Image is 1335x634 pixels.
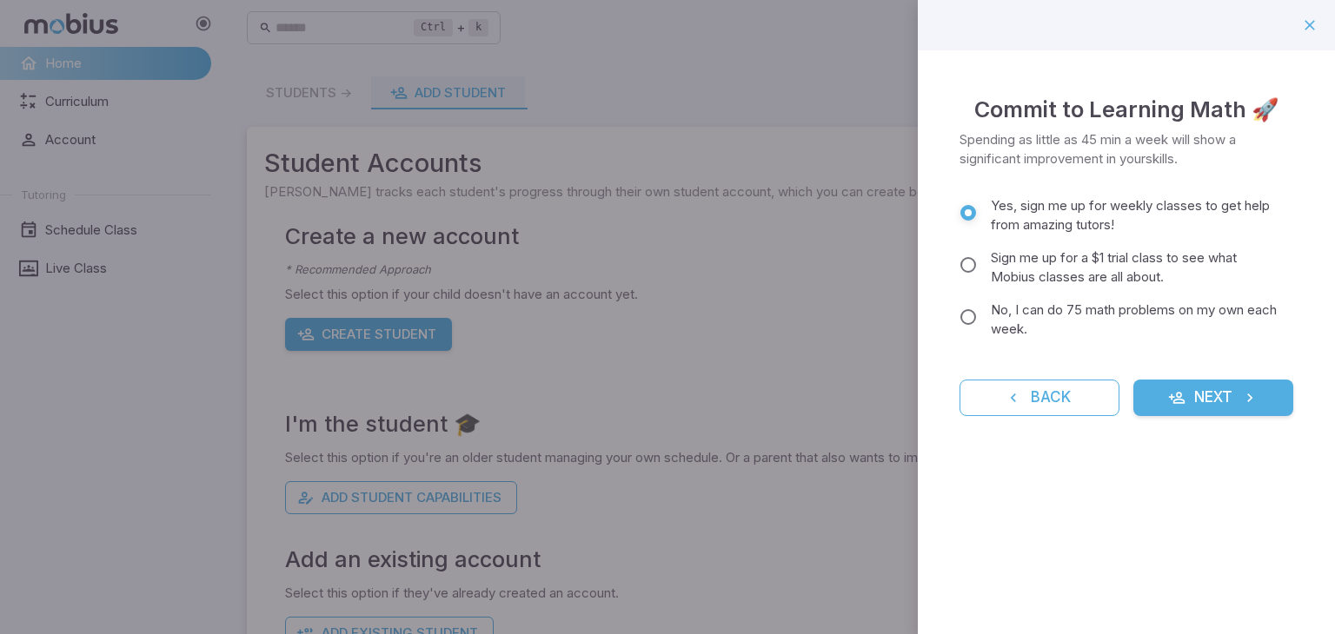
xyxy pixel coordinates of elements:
[974,92,1279,127] h4: Commit to Learning Math 🚀
[960,196,1293,346] div: commitment
[991,248,1279,287] span: Sign me up for a $1 trial class to see what Mobius classes are all about.
[960,130,1293,168] p: Spending as little as 45 min a week will show a significant improvement in your skills.
[960,380,1119,416] button: Back
[991,300,1279,339] span: No, I can do 75 math problems on my own each week.
[1133,380,1293,416] button: Next
[991,196,1279,234] span: Yes, sign me up for weekly classes to get help from amazing tutors!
